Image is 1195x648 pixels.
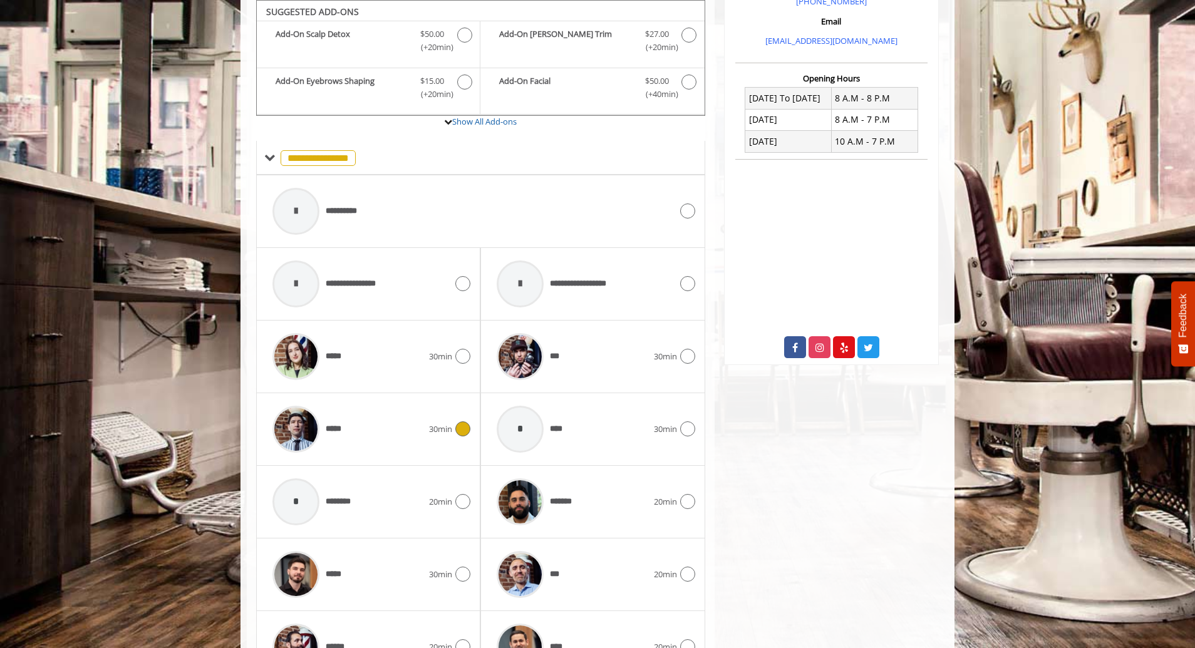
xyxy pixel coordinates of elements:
span: (+40min ) [638,88,675,101]
span: $15.00 [420,75,444,88]
td: [DATE] To [DATE] [745,88,832,109]
span: 30min [429,568,452,581]
b: Add-On Scalp Detox [276,28,408,54]
label: Add-On Scalp Detox [263,28,473,57]
span: 30min [429,350,452,363]
b: SUGGESTED ADD-ONS [266,6,359,18]
span: 30min [654,350,677,363]
a: Show All Add-ons [452,116,517,127]
button: Feedback - Show survey [1171,281,1195,366]
h3: Email [738,17,924,26]
td: 8 A.M - 8 P.M [831,88,918,109]
td: 8 A.M - 7 P.M [831,109,918,130]
b: Add-On Facial [499,75,632,101]
td: [DATE] [745,109,832,130]
td: 10 A.M - 7 P.M [831,131,918,152]
span: 20min [654,568,677,581]
span: Feedback [1177,294,1189,337]
span: $27.00 [645,28,669,41]
label: Add-On Eyebrows Shaping [263,75,473,104]
span: (+20min ) [414,88,451,101]
span: (+20min ) [638,41,675,54]
h3: Opening Hours [735,74,928,83]
span: 20min [654,495,677,508]
label: Add-On Facial [487,75,698,104]
b: Add-On Eyebrows Shaping [276,75,408,101]
span: $50.00 [645,75,669,88]
span: 20min [429,495,452,508]
span: (+20min ) [414,41,451,54]
b: Add-On [PERSON_NAME] Trim [499,28,632,54]
td: [DATE] [745,131,832,152]
label: Add-On Beard Trim [487,28,698,57]
a: [EMAIL_ADDRESS][DOMAIN_NAME] [765,35,898,46]
span: 30min [429,423,452,436]
span: 30min [654,423,677,436]
span: $50.00 [420,28,444,41]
